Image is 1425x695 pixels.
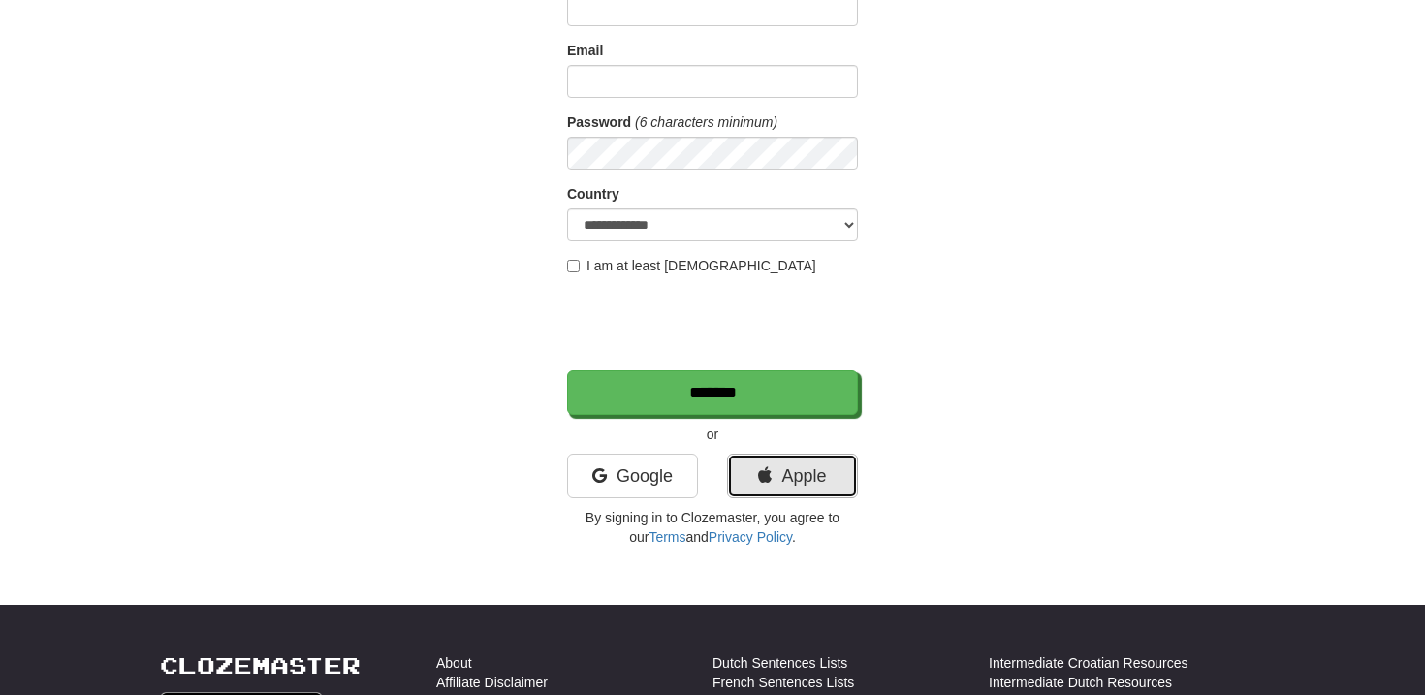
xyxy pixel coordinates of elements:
a: Dutch Sentences Lists [712,653,847,673]
a: Privacy Policy [709,529,792,545]
a: French Sentences Lists [712,673,854,692]
label: Email [567,41,603,60]
label: I am at least [DEMOGRAPHIC_DATA] [567,256,816,275]
p: By signing in to Clozemaster, you agree to our and . [567,508,858,547]
a: Clozemaster [160,653,361,678]
a: Intermediate Croatian Resources [989,653,1187,673]
a: Terms [649,529,685,545]
a: Apple [727,454,858,498]
label: Country [567,184,619,204]
iframe: reCAPTCHA [567,285,862,361]
a: Google [567,454,698,498]
em: (6 characters minimum) [635,114,777,130]
a: About [436,653,472,673]
p: or [567,425,858,444]
input: I am at least [DEMOGRAPHIC_DATA] [567,260,580,272]
label: Password [567,112,631,132]
a: Intermediate Dutch Resources [989,673,1172,692]
a: Affiliate Disclaimer [436,673,548,692]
